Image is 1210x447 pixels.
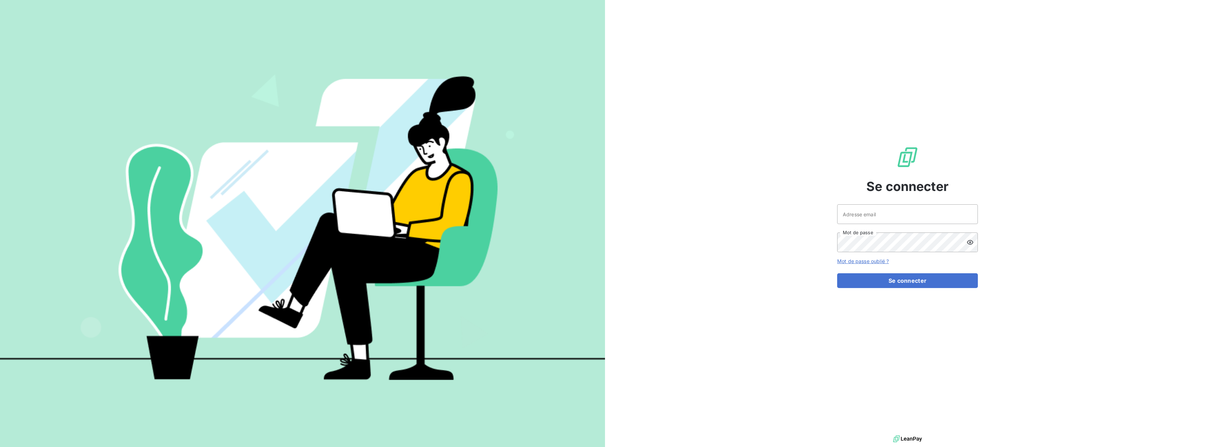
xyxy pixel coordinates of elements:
input: placeholder [837,204,978,224]
span: Se connecter [866,177,949,196]
button: Se connecter [837,273,978,288]
img: logo [893,434,922,444]
a: Mot de passe oublié ? [837,258,889,264]
img: Logo LeanPay [896,146,919,168]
